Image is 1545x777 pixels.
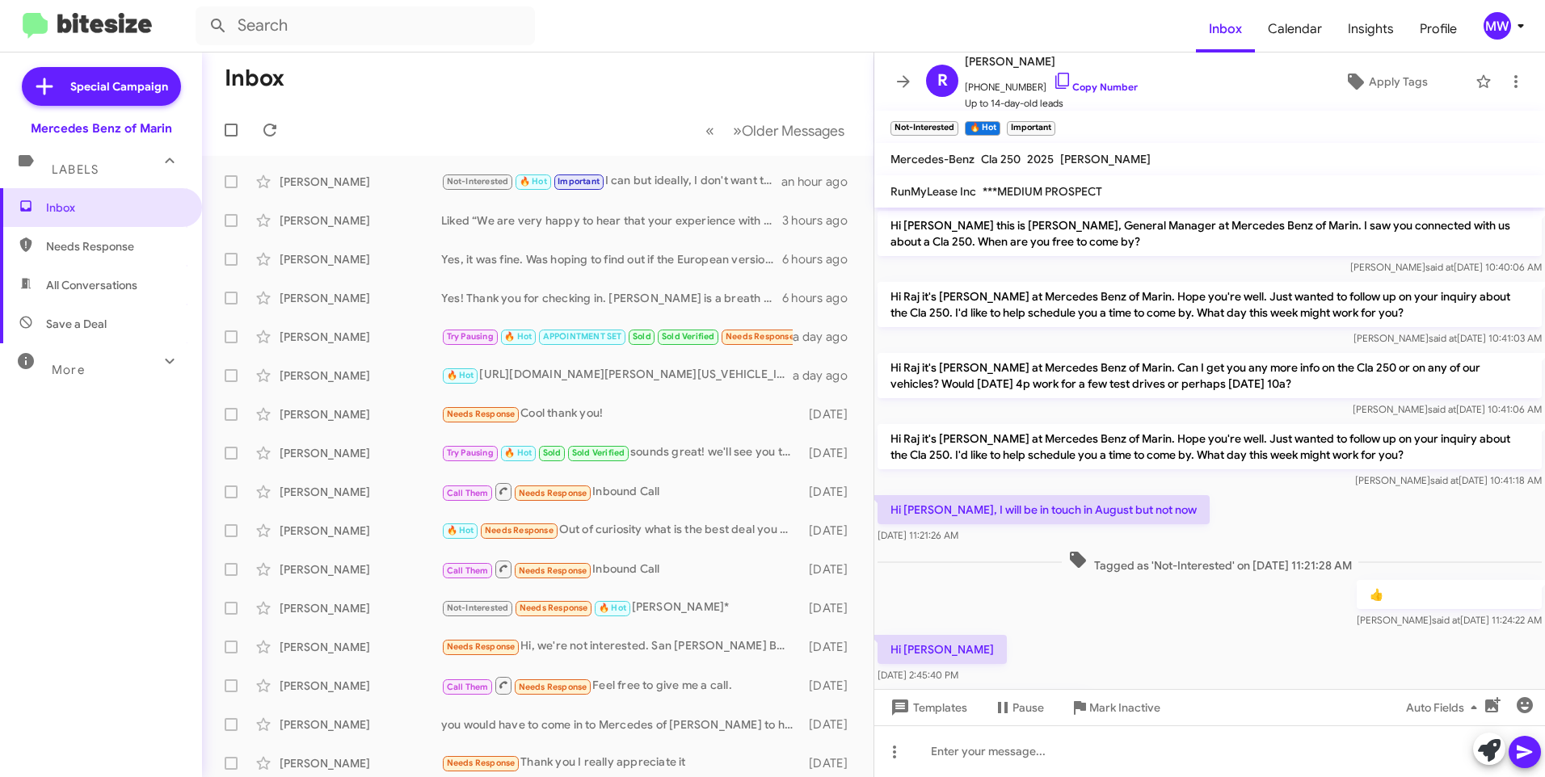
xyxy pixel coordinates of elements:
[280,678,441,694] div: [PERSON_NAME]
[696,114,724,147] button: Previous
[46,238,183,254] span: Needs Response
[802,484,861,500] div: [DATE]
[46,316,107,332] span: Save a Deal
[46,199,183,216] span: Inbox
[937,68,948,94] span: R
[447,682,489,692] span: Call Them
[280,484,441,500] div: [PERSON_NAME]
[878,211,1542,256] p: Hi [PERSON_NAME] this is [PERSON_NAME], General Manager at Mercedes Benz of Marin. I saw you conn...
[874,693,980,722] button: Templates
[965,52,1138,71] span: [PERSON_NAME]
[1196,6,1255,52] a: Inbox
[196,6,535,45] input: Search
[980,693,1057,722] button: Pause
[543,447,562,458] span: Sold
[280,600,441,616] div: [PERSON_NAME]
[742,122,844,140] span: Older Messages
[447,758,516,768] span: Needs Response
[802,406,861,422] div: [DATE]
[280,329,441,345] div: [PERSON_NAME]
[441,675,802,695] div: Feel free to give me a call.
[447,370,474,380] span: 🔥 Hot
[280,174,441,190] div: [PERSON_NAME]
[280,523,441,539] div: [PERSON_NAME]
[726,331,794,342] span: Needs Response
[633,331,651,342] span: Sold
[46,277,137,293] span: All Conversations
[878,529,958,541] span: [DATE] 11:21:26 AM
[1470,12,1527,40] button: MW
[485,525,554,535] span: Needs Response
[441,405,802,423] div: Cool thank you!
[70,78,168,94] span: Special Campaign
[31,120,172,136] div: Mercedes Benz of Marin
[782,212,861,229] div: 3 hours ago
[280,290,441,306] div: [PERSON_NAME]
[447,331,494,342] span: Try Pausing
[447,565,489,576] span: Call Them
[572,447,625,458] span: Sold Verified
[280,561,441,577] div: [PERSON_NAME]
[519,565,587,576] span: Needs Response
[705,120,714,141] span: «
[983,184,1102,199] span: ***MEDIUM PROSPECT
[1432,614,1460,626] span: said at
[52,162,99,177] span: Labels
[1369,67,1428,96] span: Apply Tags
[447,603,509,613] span: Not-Interested
[520,603,588,613] span: Needs Response
[802,561,861,577] div: [DATE]
[878,495,1210,524] p: Hi [PERSON_NAME], I will be in touch in August but not now
[1355,474,1542,486] span: [PERSON_NAME] [DATE] 10:41:18 AM
[793,329,861,345] div: a day ago
[890,184,976,199] span: RunMyLease Inc
[1057,693,1173,722] button: Mark Inactive
[697,114,854,147] nav: Page navigation example
[1350,261,1542,273] span: [PERSON_NAME] [DATE] 10:40:06 AM
[447,641,516,652] span: Needs Response
[225,65,284,91] h1: Inbox
[447,488,489,498] span: Call Them
[878,669,958,681] span: [DATE] 2:45:40 PM
[733,120,742,141] span: »
[1027,152,1054,166] span: 2025
[1335,6,1407,52] span: Insights
[1303,67,1467,96] button: Apply Tags
[447,447,494,458] span: Try Pausing
[280,639,441,655] div: [PERSON_NAME]
[1353,403,1542,415] span: [PERSON_NAME] [DATE] 10:41:06 AM
[781,174,861,190] div: an hour ago
[723,114,854,147] button: Next
[981,152,1021,166] span: Cla 250
[662,331,715,342] span: Sold Verified
[1425,261,1454,273] span: said at
[802,678,861,694] div: [DATE]
[1428,403,1456,415] span: said at
[441,366,793,384] div: [URL][DOMAIN_NAME][PERSON_NAME][US_VEHICLE_IDENTIFICATION_NUMBER]
[441,251,782,267] div: Yes, it was fine. Was hoping to find out if the European version of the ev Metris was coming to t...
[802,445,861,461] div: [DATE]
[441,327,793,346] div: Dear Both, I have been remiss in filling out the dealer survey I received after leasing my new ca...
[441,716,802,733] div: you would have to come in to Mercedes of [PERSON_NAME] to have [PERSON_NAME] work with you directly
[802,639,861,655] div: [DATE]
[887,693,967,722] span: Templates
[965,95,1138,111] span: Up to 14-day-old leads
[520,176,547,187] span: 🔥 Hot
[878,282,1542,327] p: Hi Raj it's [PERSON_NAME] at Mercedes Benz of Marin. Hope you're well. Just wanted to follow up o...
[802,523,861,539] div: [DATE]
[1429,332,1457,344] span: said at
[519,488,587,498] span: Needs Response
[280,251,441,267] div: [PERSON_NAME]
[878,635,1007,664] p: Hi [PERSON_NAME]
[447,525,474,535] span: 🔥 Hot
[1089,693,1160,722] span: Mark Inactive
[890,121,958,136] small: Not-Interested
[558,176,600,187] span: Important
[1357,614,1542,626] span: [PERSON_NAME] [DATE] 11:24:22 AM
[1053,81,1138,93] a: Copy Number
[782,251,861,267] div: 6 hours ago
[280,406,441,422] div: [PERSON_NAME]
[1012,693,1044,722] span: Pause
[519,682,587,692] span: Needs Response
